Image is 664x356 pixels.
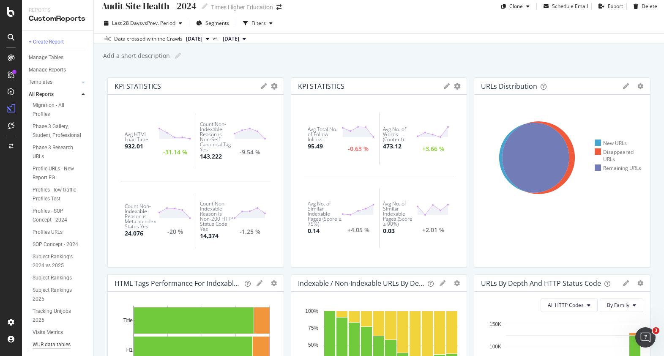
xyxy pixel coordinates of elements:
[29,90,79,99] a: All Reports
[33,164,81,182] div: Profile URLs - New Report FG
[123,318,133,323] text: Title
[422,227,444,233] div: +2.01 %
[383,142,402,151] div: 473.12
[305,308,318,314] text: 100%
[29,53,87,62] a: Manage Tables
[29,53,63,62] div: Manage Tables
[271,83,278,89] div: gear
[193,16,232,30] button: Segments
[205,19,229,27] span: Segments
[112,19,142,27] span: Last 28 Days
[186,35,202,43] span: 2025 Aug. 8th
[548,301,584,309] span: All HTTP Codes
[240,229,260,235] div: -1.25 %
[347,227,369,233] div: +4.05 %
[125,132,158,142] div: Avg HTML Load Time
[33,122,87,140] a: Phase 3 Gallery, Student, Professional
[308,127,342,142] div: Avg Total No. of Follow Inlinks
[635,327,656,348] iframe: Intercom live chat
[33,252,87,270] a: Subject Ranking's 2024 vs 2025
[29,7,87,14] div: Reports
[29,66,66,74] div: Manage Reports
[219,34,249,44] button: [DATE]
[251,19,266,27] div: Filters
[33,164,87,182] a: Profile URLs - New Report FG
[163,150,187,155] div: -31.14 %
[29,78,79,87] a: Templates
[291,77,467,268] div: KPI STATISTICSgeargearAvg Total No. of Follow Inlinks95.49-0.63 %Avg No. of Words (Content)473.12...
[33,286,80,304] div: Subject Rankings 2025
[33,240,87,249] a: SOP Concept - 2024
[308,201,342,227] div: Avg No. of Similar Indexable Pages (Score ≥ 75%)
[33,92,82,119] div: Phase 3 Full Migration - All Profiles
[595,148,643,163] div: Disappeared URLs
[474,77,650,268] div: URLs DistributiongeargearNew URLsDisappeared URLsRemaining URLs
[115,82,161,90] div: KPI STATISTICS
[200,122,233,152] div: Count Non-Indexable Reason is Non-Self Canonical Tag Yes
[213,35,219,42] span: vs
[298,279,425,288] div: Indexable / Non-Indexable URLs by Depth
[29,38,87,47] a: + Create Report
[114,35,183,43] div: Data crossed with the Crawls
[308,325,318,331] text: 75%
[33,186,82,203] div: Profiles - low traffic Profiles Test
[489,344,501,350] text: 100K
[608,3,623,10] div: Export
[211,3,273,11] div: Times Higher Education
[240,16,276,30] button: Filters
[33,252,82,270] div: Subject Ranking's 2024 vs 2025
[541,298,598,312] button: All HTTP Codes
[115,279,241,288] div: HTML Tags Performance for Indexable URLs
[29,66,87,74] a: Manage Reports
[175,53,181,59] i: Edit report name
[454,280,460,286] div: gear
[308,342,318,348] text: 50%
[29,78,52,87] div: Templates
[33,186,87,203] a: Profiles - low traffic Profiles Test
[33,143,80,161] div: Phase 3 Research URLs
[552,3,588,10] div: Schedule Email
[33,228,87,237] a: Profiles URLs
[33,240,78,249] div: SOP Concept - 2024
[240,150,260,155] div: -9.54 %
[33,274,72,282] div: Subject Rankings
[142,19,175,27] span: vs Prev. Period
[33,274,87,282] a: Subject Rankings
[33,92,87,119] a: Phase 3 Full Migration - All Profiles
[223,35,239,43] span: 2025 Jul. 18th
[383,127,416,142] div: Avg No. of Words (Content)
[637,280,643,286] div: gear
[102,52,170,60] div: Add a short description
[29,38,64,47] div: + Create Report
[167,229,183,235] div: -20 %
[509,3,523,10] div: Clone
[422,146,444,152] div: +3.66 %
[642,3,657,10] div: Delete
[33,143,87,161] a: Phase 3 Research URLs
[33,307,80,325] div: Tracking Unijobs 2025
[125,204,158,229] div: Count Non-Indexable Reason is Meta noindex Status Yes
[637,83,643,89] div: gear
[383,201,416,227] div: Avg No. of Similar Indexable Pages (Score ≥ 90%)
[276,4,281,10] div: arrow-right-arrow-left
[125,142,143,151] div: 932.01
[348,146,369,152] div: -0.63 %
[600,298,643,312] button: By Family
[33,228,63,237] div: Profiles URLs
[653,327,659,334] span: 3
[200,201,233,232] div: Count Non-Indexable Reason is Non-200 HTTP Status Code Yes
[489,321,501,327] text: 150K
[126,347,133,353] text: H1
[454,83,461,89] div: gear
[107,77,284,268] div: KPI STATISTICSgeargearAvg HTML Load Time932.01-31.14 %Count Non-Indexable Reason is Non-Self Cano...
[29,90,54,99] div: All Reports
[271,280,277,286] div: gear
[595,164,641,172] div: Remaining URLs
[33,122,82,140] div: Phase 3 Gallery, Student, Professional
[33,307,87,325] a: Tracking Unijobs 2025
[33,328,87,337] a: Visits Metrics
[200,152,222,161] div: 143,222
[481,82,537,90] div: URLs Distribution
[29,14,87,24] div: CustomReports
[200,232,219,240] div: 14,374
